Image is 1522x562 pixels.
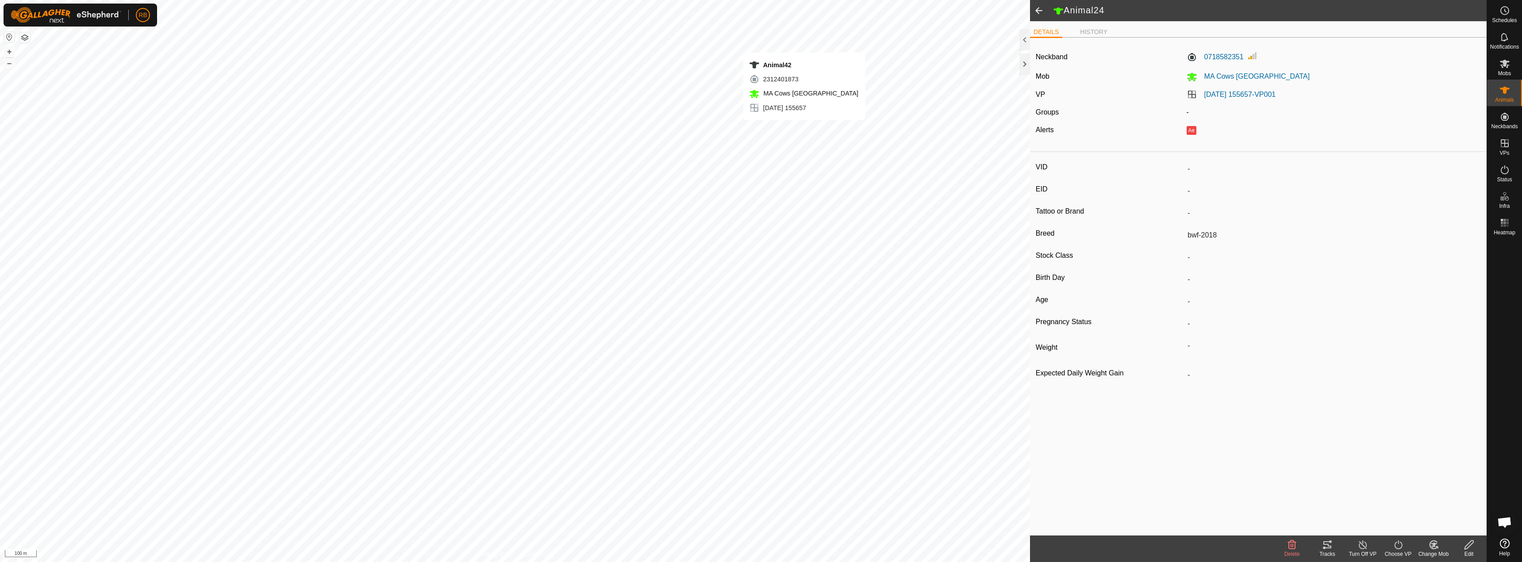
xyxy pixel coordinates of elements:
[1491,124,1518,129] span: Neckbands
[1498,71,1511,76] span: Mobs
[1076,27,1111,37] li: HISTORY
[1036,294,1184,306] label: Age
[1416,550,1451,558] div: Change Mob
[4,46,15,57] button: +
[1451,550,1487,558] div: Edit
[1036,161,1184,173] label: VID
[749,103,858,113] div: [DATE] 155657
[1036,250,1184,261] label: Stock Class
[761,90,858,97] span: MA Cows [GEOGRAPHIC_DATA]
[1492,18,1517,23] span: Schedules
[1036,108,1059,116] label: Groups
[1036,91,1045,98] label: VP
[1036,367,1184,379] label: Expected Daily Weight Gain
[1204,91,1276,98] a: [DATE] 155657-VP001
[4,32,15,42] button: Reset Map
[4,58,15,69] button: –
[1491,509,1518,535] div: Open chat
[1495,97,1514,103] span: Animals
[1499,203,1510,209] span: Infra
[1183,107,1485,118] div: -
[1345,550,1380,558] div: Turn Off VP
[749,74,858,84] div: 2312401873
[1499,150,1509,156] span: VPs
[1036,52,1068,62] label: Neckband
[1499,551,1510,556] span: Help
[11,7,121,23] img: Gallagher Logo
[1036,228,1184,239] label: Breed
[1284,551,1300,557] span: Delete
[1247,50,1258,61] img: Signal strength
[749,60,858,70] div: Animal42
[1036,206,1184,217] label: Tattoo or Brand
[1036,73,1049,80] label: Mob
[1490,44,1519,50] span: Notifications
[1036,338,1184,357] label: Weight
[1036,316,1184,328] label: Pregnancy Status
[1380,550,1416,558] div: Choose VP
[1036,126,1054,134] label: Alerts
[1497,177,1512,182] span: Status
[1187,52,1244,62] label: 0718582351
[480,551,513,558] a: Privacy Policy
[1197,73,1310,80] span: MA Cows [GEOGRAPHIC_DATA]
[1187,126,1196,135] button: Ae
[1487,535,1522,560] a: Help
[1310,550,1345,558] div: Tracks
[1030,27,1062,38] li: DETAILS
[19,32,30,43] button: Map Layers
[138,11,147,20] span: RB
[1036,184,1184,195] label: EID
[1494,230,1515,235] span: Heatmap
[1036,272,1184,283] label: Birth Day
[524,551,550,558] a: Contact Us
[1053,5,1487,16] h2: Animal24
